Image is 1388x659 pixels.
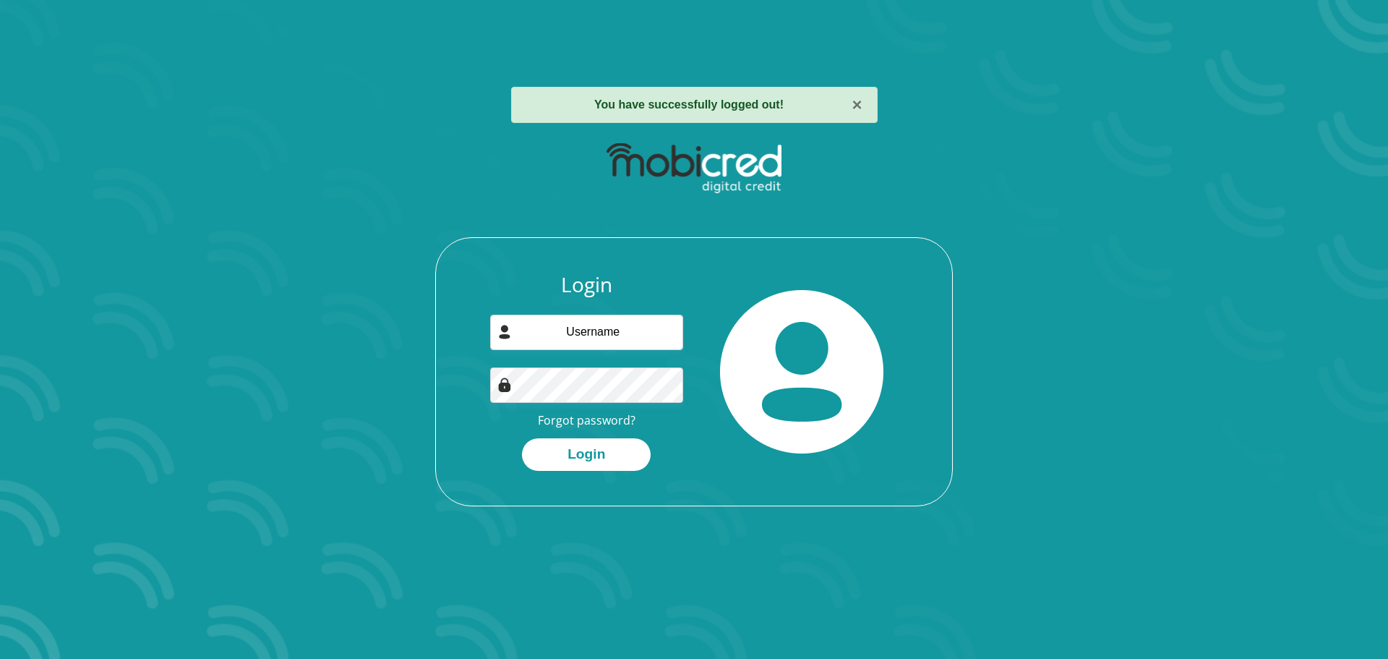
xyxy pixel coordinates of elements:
[490,273,684,297] h3: Login
[522,438,651,471] button: Login
[607,143,781,194] img: mobicred logo
[852,96,862,114] button: ×
[497,378,512,392] img: Image
[538,412,635,428] a: Forgot password?
[594,98,784,111] strong: You have successfully logged out!
[490,315,684,350] input: Username
[497,325,512,339] img: user-icon image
